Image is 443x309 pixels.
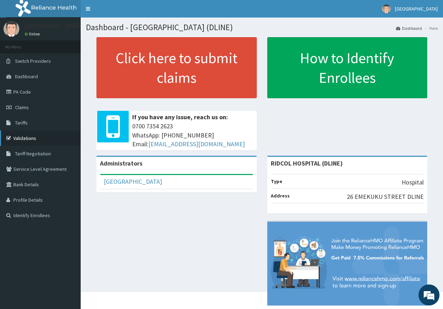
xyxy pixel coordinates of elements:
a: [EMAIL_ADDRESS][DOMAIN_NAME] [148,140,245,148]
span: Dashboard [15,73,38,80]
img: User Image [4,21,19,37]
span: 0700 7354 2623 WhatsApp: [PHONE_NUMBER] Email: [132,122,253,149]
span: We're online! [41,88,97,159]
b: If you have any issue, reach us on: [132,113,228,121]
img: d_794563401_company_1708531726252_794563401 [13,35,28,53]
span: Switch Providers [15,58,51,64]
span: Tariff Negotiation [15,150,51,157]
li: Here [423,25,438,31]
a: Online [25,32,41,36]
b: Address [271,193,290,199]
a: Dashboard [396,25,422,31]
a: Click here to submit claims [96,37,257,98]
span: [GEOGRAPHIC_DATA] [395,6,438,12]
span: Tariffs [15,120,28,126]
img: provider-team-banner.png [267,222,428,305]
div: Chat with us now [36,39,118,48]
p: Hospital [402,178,424,187]
span: Claims [15,104,29,110]
b: Type [271,178,282,184]
p: 26 EMEKUKU STREET DLINE [347,192,424,201]
b: Administrators [100,159,142,167]
strong: RIDCOL HOSPITAL (DLINE) [271,159,343,167]
a: [GEOGRAPHIC_DATA] [104,177,162,186]
img: User Image [382,5,391,13]
p: [GEOGRAPHIC_DATA] [25,23,82,29]
div: Minimize live chat window [115,4,132,20]
textarea: Type your message and hit 'Enter' [4,192,134,216]
h1: Dashboard - [GEOGRAPHIC_DATA] (DLINE) [86,23,438,32]
a: How to Identify Enrollees [267,37,428,98]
